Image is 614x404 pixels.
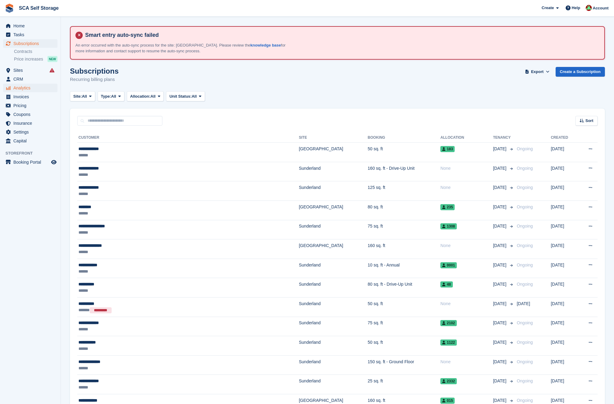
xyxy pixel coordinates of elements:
[3,22,57,30] a: menu
[551,259,578,278] td: [DATE]
[524,67,551,77] button: Export
[192,93,197,99] span: All
[493,223,508,229] span: [DATE]
[517,146,533,151] span: Ongoing
[299,336,368,356] td: Sunderland
[3,119,57,127] a: menu
[368,297,440,317] td: 50 sq. ft
[13,137,50,145] span: Capital
[299,317,368,336] td: Sunderland
[13,119,50,127] span: Insurance
[593,5,609,11] span: Account
[151,93,156,99] span: All
[14,56,43,62] span: Price increases
[368,220,440,239] td: 75 sq. ft
[299,239,368,259] td: [GEOGRAPHIC_DATA]
[13,75,50,83] span: CRM
[111,93,116,99] span: All
[3,128,57,136] a: menu
[517,166,533,171] span: Ongoing
[13,92,50,101] span: Invoices
[368,278,440,298] td: 80 sq. ft - Drive-Up Unit
[493,301,508,307] span: [DATE]
[440,398,455,404] span: 015
[299,355,368,375] td: Sunderland
[368,259,440,278] td: 10 sq. ft - Annual
[368,355,440,375] td: 150 sq. ft - Ground Floor
[299,259,368,278] td: Sunderland
[13,30,50,39] span: Tasks
[551,133,578,143] th: Created
[531,69,543,75] span: Export
[14,49,57,54] a: Contracts
[3,110,57,119] a: menu
[3,66,57,75] a: menu
[493,378,508,384] span: [DATE]
[3,75,57,83] a: menu
[551,278,578,298] td: [DATE]
[3,158,57,166] a: menu
[299,200,368,220] td: [GEOGRAPHIC_DATA]
[440,301,493,307] div: None
[551,143,578,162] td: [DATE]
[50,158,57,166] a: Preview store
[70,67,119,75] h1: Subscriptions
[517,320,533,325] span: Ongoing
[551,355,578,375] td: [DATE]
[368,181,440,201] td: 125 sq. ft
[127,91,164,101] button: Allocation: All
[368,375,440,394] td: 25 sq. ft
[493,204,508,210] span: [DATE]
[517,204,533,209] span: Ongoing
[3,92,57,101] a: menu
[77,133,299,143] th: Customer
[82,93,87,99] span: All
[493,339,508,346] span: [DATE]
[16,3,61,13] a: SCA Self Storage
[13,110,50,119] span: Coupons
[3,30,57,39] a: menu
[551,220,578,239] td: [DATE]
[5,150,61,156] span: Storefront
[440,359,493,365] div: None
[440,242,493,249] div: None
[299,220,368,239] td: Sunderland
[440,281,453,287] span: 48
[299,278,368,298] td: Sunderland
[493,281,508,287] span: [DATE]
[368,200,440,220] td: 80 sq. ft
[440,320,457,326] span: 2102
[130,93,151,99] span: Allocation:
[250,43,281,47] a: knowledge base
[493,359,508,365] span: [DATE]
[14,56,57,62] a: Price increases NEW
[517,359,533,364] span: Ongoing
[3,84,57,92] a: menu
[517,263,533,267] span: Ongoing
[13,22,50,30] span: Home
[299,297,368,317] td: Sunderland
[3,101,57,110] a: menu
[440,223,457,229] span: 1308
[50,68,54,73] i: Smart entry sync failures have occurred
[493,397,508,404] span: [DATE]
[493,262,508,268] span: [DATE]
[299,143,368,162] td: [GEOGRAPHIC_DATA]
[440,378,457,384] span: 2332
[517,185,533,190] span: Ongoing
[572,5,580,11] span: Help
[542,5,554,11] span: Create
[440,165,493,172] div: None
[493,165,508,172] span: [DATE]
[517,243,533,248] span: Ongoing
[556,67,605,77] a: Create a Subscription
[13,84,50,92] span: Analytics
[299,375,368,394] td: Sunderland
[70,91,95,101] button: Site: All
[551,239,578,259] td: [DATE]
[13,39,50,48] span: Subscriptions
[517,301,530,306] span: [DATE]
[493,146,508,152] span: [DATE]
[368,317,440,336] td: 75 sq. ft
[493,320,508,326] span: [DATE]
